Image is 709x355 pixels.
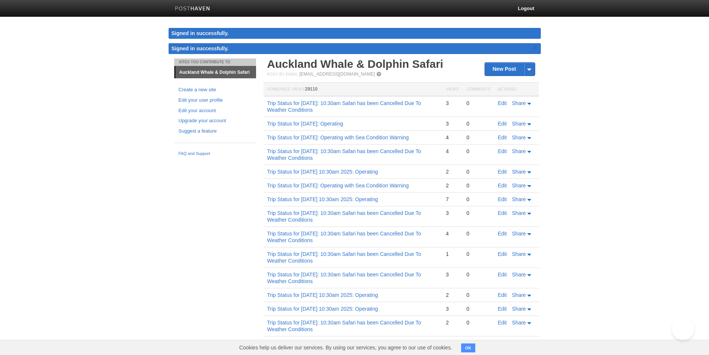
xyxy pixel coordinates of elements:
div: Signed in successfully. [169,28,541,39]
a: Trip Status for [DATE]: 10:30am Safari has been Cancelled Due To Weather Conditions [267,210,421,223]
a: Trip Status for [DATE]: Operating [267,121,344,127]
div: 0 [466,168,490,175]
a: Edit [498,320,507,326]
a: Edit your account [179,107,252,115]
th: Comments [463,83,494,96]
span: Share [512,100,526,106]
a: Auckland Whale & Dolphin Safari [267,58,443,70]
span: Share [512,121,526,127]
a: Trip Status for [DATE] 10:30am 2025: Operating [267,306,378,312]
a: Trip Status for [DATE]: Operating with Sea Condition Warning [267,183,409,188]
span: Share [512,183,526,188]
a: Edit [498,134,507,140]
div: 0 [466,271,490,278]
a: Edit [498,169,507,175]
span: Cookies help us deliver our services. By using our services, you agree to our use of cookies. [232,340,460,355]
div: 0 [466,210,490,216]
div: 0 [466,292,490,298]
span: Share [512,196,526,202]
div: 0 [466,230,490,237]
span: 29110 [305,86,317,92]
a: Edit [498,210,507,216]
a: Edit [498,251,507,257]
a: Trip Status for [DATE]: 10:30am Safari has been Cancelled Due To Weather Conditions [267,231,421,243]
iframe: Help Scout Beacon - Open [672,318,694,340]
a: Create a new site [179,86,252,94]
a: Edit [498,196,507,202]
img: Posthaven-bar [175,6,210,12]
a: Trip Status for [DATE]: 10:30am Safari has been Cancelled Due To Weather Conditions [267,100,421,113]
div: 4 [446,134,459,141]
li: Sites You Contribute To [174,58,256,66]
span: Share [512,320,526,326]
th: Homepage Views [264,83,442,96]
a: Suggest a feature [179,127,252,135]
a: Trip Status for [DATE]: 10:30am Safari has been Cancelled Due To Weather Conditions [267,272,421,284]
a: Edit your user profile [179,96,252,104]
div: 0 [466,120,490,127]
div: 0 [466,148,490,155]
a: Upgrade your account [179,117,252,125]
a: Edit [498,121,507,127]
a: Trip Status for [DATE]: Operating with Sea Condition Warning [267,134,409,140]
div: 3 [446,100,459,107]
a: Trip Status for [DATE]: 10:30am Safari has been Cancelled Due To Weather Conditions [267,251,421,264]
span: Share [512,251,526,257]
div: 4 [446,148,459,155]
div: 0 [466,319,490,326]
a: [EMAIL_ADDRESS][DOMAIN_NAME] [299,72,375,77]
div: 0 [466,134,490,141]
span: Share [512,292,526,298]
span: Post by Email [267,72,298,76]
span: Share [512,169,526,175]
div: 3 [446,271,459,278]
div: 3 [446,120,459,127]
span: Share [512,210,526,216]
div: 3 [446,210,459,216]
a: Trip Status for [DATE]: 10:30am Safari has been Cancelled Due To Weather Conditions [267,148,421,161]
a: Trip Status for [DATE]: 10:30am Safari has been Cancelled Due To Weather Conditions [267,320,421,332]
a: Edit [498,231,507,237]
a: Auckland Whale & Dolphin Safari [176,66,256,78]
span: Share [512,231,526,237]
div: 0 [466,305,490,312]
span: Share [512,272,526,278]
div: 3 [446,305,459,312]
div: 2 [446,182,459,189]
a: Trip Status for [DATE] 10:30am 2025: Operating [267,196,378,202]
a: Edit [498,272,507,278]
div: 4 [446,230,459,237]
th: Views [442,83,463,96]
div: 0 [466,100,490,107]
a: New Post [485,63,534,76]
a: Edit [498,100,507,106]
div: 0 [466,196,490,203]
a: FAQ and Support [179,150,252,157]
div: 2 [446,292,459,298]
a: Edit [498,292,507,298]
a: × [532,43,539,53]
a: Edit [498,183,507,188]
span: Share [512,148,526,154]
div: 0 [466,182,490,189]
a: Trip Status for [DATE] 10:30am 2025: Operating [267,292,378,298]
span: Signed in successfully. [172,45,229,51]
a: Trip Status for [DATE] 10:30am 2025: Operating [267,169,378,175]
a: Edit [498,148,507,154]
div: 7 [446,196,459,203]
div: 0 [466,251,490,257]
span: Share [512,306,526,312]
a: Edit [498,306,507,312]
div: 2 [446,168,459,175]
div: 1 [446,251,459,257]
button: OK [461,343,476,352]
span: Share [512,134,526,140]
th: Actions [494,83,539,96]
div: 2 [446,319,459,326]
